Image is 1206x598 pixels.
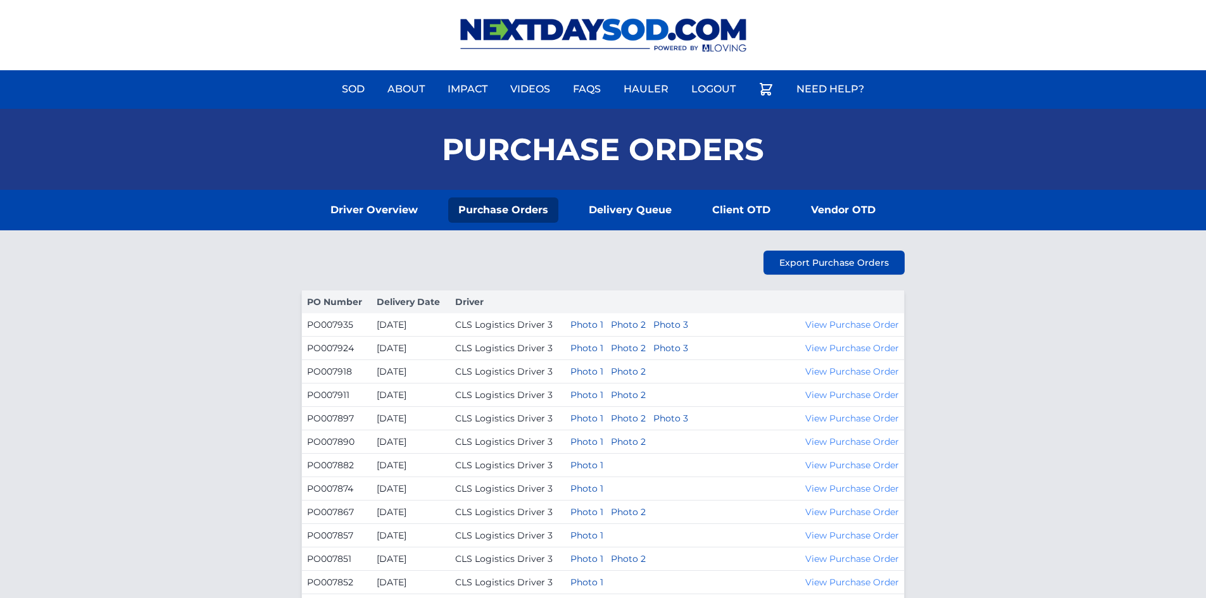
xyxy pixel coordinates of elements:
td: [DATE] [372,547,450,571]
a: PO007851 [307,553,351,564]
td: CLS Logistics Driver 3 [450,360,565,383]
a: PO007897 [307,413,354,424]
button: Photo 1 [570,342,603,354]
a: View Purchase Order [805,576,899,588]
td: CLS Logistics Driver 3 [450,524,565,547]
a: PO007867 [307,506,354,518]
td: [DATE] [372,430,450,454]
a: Driver Overview [320,197,428,223]
button: Photo 1 [570,459,603,471]
button: Photo 1 [570,506,603,518]
button: Photo 2 [611,342,646,354]
a: View Purchase Order [805,319,899,330]
td: [DATE] [372,337,450,360]
a: Purchase Orders [448,197,558,223]
button: Photo 1 [570,529,603,542]
a: Hauler [616,74,676,104]
a: View Purchase Order [805,506,899,518]
button: Photo 1 [570,365,603,378]
h1: Purchase Orders [442,134,764,165]
a: View Purchase Order [805,530,899,541]
button: Photo 1 [570,389,603,401]
a: PO007935 [307,319,353,330]
button: Photo 1 [570,318,603,331]
a: PO007924 [307,342,354,354]
td: [DATE] [372,407,450,430]
button: Photo 1 [570,576,603,589]
button: Photo 2 [611,435,646,448]
button: Photo 2 [611,506,646,518]
td: CLS Logistics Driver 3 [450,501,565,524]
a: About [380,74,432,104]
td: CLS Logistics Driver 3 [450,383,565,407]
button: Photo 2 [611,318,646,331]
a: PO007911 [307,389,349,401]
button: Photo 2 [611,552,646,565]
a: View Purchase Order [805,413,899,424]
td: [DATE] [372,501,450,524]
a: Export Purchase Orders [763,251,905,275]
button: Photo 2 [611,365,646,378]
td: CLS Logistics Driver 3 [450,477,565,501]
a: View Purchase Order [805,436,899,447]
td: [DATE] [372,477,450,501]
td: CLS Logistics Driver 3 [450,547,565,571]
a: Vendor OTD [801,197,886,223]
a: PO007882 [307,459,354,471]
button: Photo 3 [653,412,688,425]
th: Driver [450,290,565,314]
th: PO Number [302,290,372,314]
a: View Purchase Order [805,459,899,471]
td: [DATE] [372,571,450,594]
a: Impact [440,74,495,104]
button: Photo 1 [570,412,603,425]
a: Delivery Queue [579,197,682,223]
a: View Purchase Order [805,483,899,494]
td: [DATE] [372,524,450,547]
a: Client OTD [702,197,781,223]
a: View Purchase Order [805,553,899,564]
a: PO007890 [307,436,355,447]
td: CLS Logistics Driver 3 [450,313,565,337]
button: Photo 1 [570,552,603,565]
td: CLS Logistics Driver 3 [450,407,565,430]
a: FAQs [565,74,608,104]
a: View Purchase Order [805,389,899,401]
a: View Purchase Order [805,342,899,354]
a: View Purchase Order [805,366,899,377]
td: [DATE] [372,383,450,407]
a: PO007857 [307,530,353,541]
th: Delivery Date [372,290,450,314]
button: Photo 2 [611,412,646,425]
a: Sod [334,74,372,104]
a: PO007852 [307,576,353,588]
td: [DATE] [372,454,450,477]
button: Photo 3 [653,342,688,354]
td: CLS Logistics Driver 3 [450,571,565,594]
button: Photo 1 [570,435,603,448]
a: PO007918 [307,366,352,377]
span: Export Purchase Orders [779,256,889,269]
td: CLS Logistics Driver 3 [450,430,565,454]
button: Photo 1 [570,482,603,495]
td: [DATE] [372,360,450,383]
a: Need Help? [789,74,872,104]
button: Photo 3 [653,318,688,331]
button: Photo 2 [611,389,646,401]
td: [DATE] [372,313,450,337]
a: PO007874 [307,483,353,494]
td: CLS Logistics Driver 3 [450,454,565,477]
a: Logout [684,74,743,104]
a: Videos [503,74,558,104]
td: CLS Logistics Driver 3 [450,337,565,360]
